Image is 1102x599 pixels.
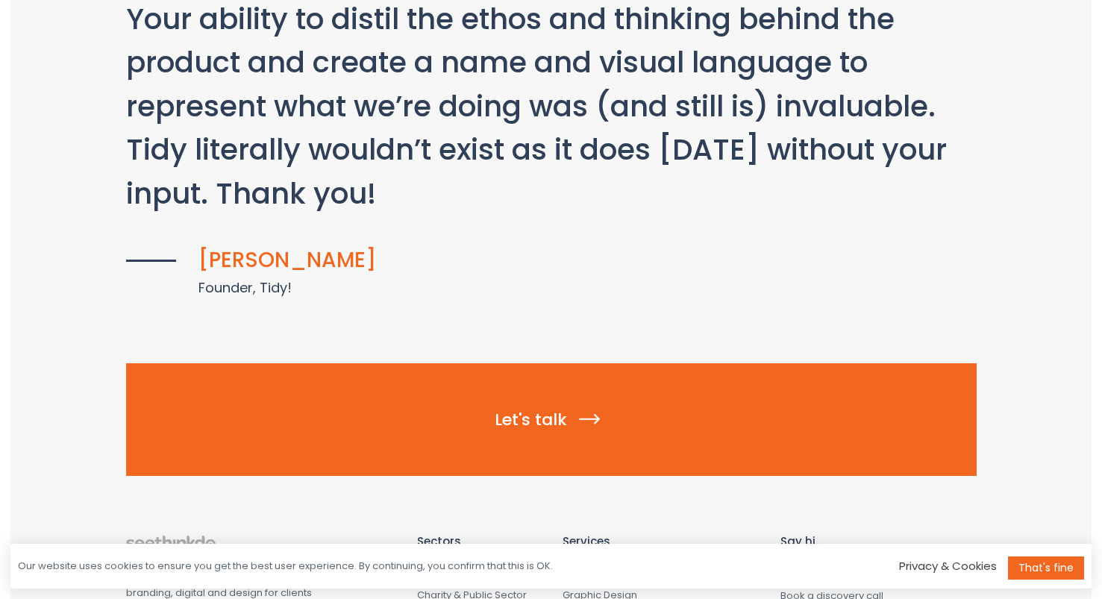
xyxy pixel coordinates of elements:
a: Let's talk [126,363,977,476]
h5: [PERSON_NAME] [126,249,977,272]
span: Let's talk [495,408,607,431]
h6: Sectors [417,536,540,548]
h6: Services [563,536,759,548]
div: Our website uses cookies to ensure you get the best user experience. By continuing, you confirm t... [18,559,553,574]
h6: Say hi... [780,536,977,548]
a: Privacy & Cookies [899,558,997,574]
a: That's fine [1008,556,1084,580]
img: footer-logo.png [126,536,216,549]
h6: Founder, Tidy! [126,280,977,295]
